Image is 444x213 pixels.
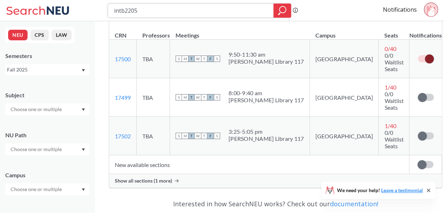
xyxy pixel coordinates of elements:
[384,129,403,149] span: 0/0 Waitlist Seats
[82,188,85,191] svg: Dropdown arrow
[201,133,207,139] span: T
[82,148,85,151] svg: Dropdown arrow
[5,171,89,179] div: Campus
[8,30,28,40] button: NEU
[384,122,396,129] span: 1 / 40
[115,31,126,39] div: CRN
[30,30,49,40] button: CPS
[337,188,423,193] span: We need your help!
[170,24,310,40] th: Meetings
[109,155,409,174] td: New available sections
[188,94,195,100] span: T
[330,200,378,208] a: documentation!
[176,94,182,100] span: S
[137,24,170,40] th: Professors
[82,108,85,111] svg: Dropdown arrow
[195,56,201,62] span: W
[207,56,214,62] span: F
[7,185,66,194] input: Choose one or multiple
[384,45,396,52] span: 0 / 40
[207,133,214,139] span: F
[176,133,182,139] span: S
[384,52,403,72] span: 0/0 Waitlist Seats
[384,91,403,111] span: 0/0 Waitlist Seats
[273,4,291,18] div: magnifying glass
[115,94,131,101] a: 17499
[229,97,304,104] div: [PERSON_NAME] Library 117
[384,84,396,91] span: 1 / 40
[310,24,379,40] th: Campus
[82,69,85,72] svg: Dropdown arrow
[310,40,379,78] td: [GEOGRAPHIC_DATA]
[409,24,442,40] th: Notifications
[278,6,286,16] svg: magnifying glass
[5,103,89,115] div: Dropdown arrow
[5,183,89,195] div: Dropdown arrow
[195,94,201,100] span: W
[115,56,131,62] a: 17500
[229,51,304,58] div: 9:50 - 11:30 am
[182,94,188,100] span: M
[7,145,66,154] input: Choose one or multiple
[137,40,170,78] td: TBA
[201,94,207,100] span: T
[195,133,201,139] span: W
[5,91,89,99] div: Subject
[137,78,170,117] td: TBA
[310,78,379,117] td: [GEOGRAPHIC_DATA]
[229,90,304,97] div: 8:00 - 9:40 am
[207,94,214,100] span: F
[5,143,89,155] div: Dropdown arrow
[383,6,417,13] a: Notifications
[214,56,220,62] span: S
[229,135,304,142] div: [PERSON_NAME] Library 117
[182,133,188,139] span: M
[137,117,170,155] td: TBA
[310,117,379,155] td: [GEOGRAPHIC_DATA]
[379,24,409,40] th: Seats
[52,30,72,40] button: LAW
[201,56,207,62] span: T
[115,178,172,184] span: Show all sections (1 more)
[109,174,442,188] div: Show all sections (1 more)
[115,133,131,139] a: 17502
[214,94,220,100] span: S
[7,105,66,114] input: Choose one or multiple
[188,56,195,62] span: T
[7,66,81,74] div: Fall 2025
[229,58,304,65] div: [PERSON_NAME] Library 117
[5,52,89,60] div: Semesters
[182,56,188,62] span: M
[5,131,89,139] div: NU Path
[5,64,89,75] div: Fall 2025Dropdown arrow
[214,133,220,139] span: S
[381,187,423,193] a: Leave a testimonial
[113,5,268,17] input: Class, professor, course number, "phrase"
[229,128,304,135] div: 3:25 - 5:05 pm
[188,133,195,139] span: T
[176,56,182,62] span: S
